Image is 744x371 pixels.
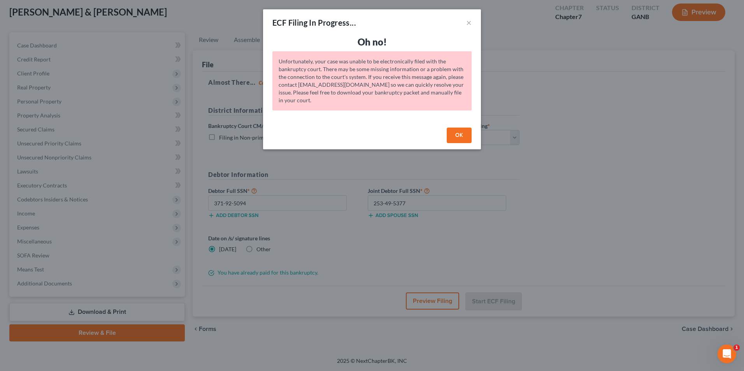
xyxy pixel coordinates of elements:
button: × [466,18,472,27]
span: 1 [733,345,740,351]
h3: Oh no! [272,36,472,48]
div: Unfortunately, your case was unable to be electronically filed with the bankruptcy court. There m... [272,51,472,110]
div: ECF Filing In Progress... [272,17,356,28]
iframe: Intercom live chat [718,345,736,363]
button: OK [447,128,472,143]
